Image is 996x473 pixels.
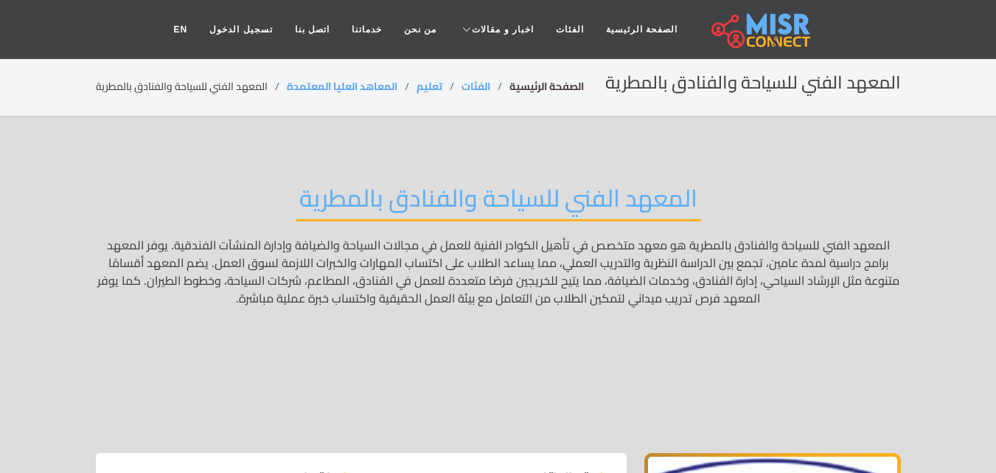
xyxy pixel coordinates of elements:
a: الصفحة الرئيسية [595,15,689,44]
img: main.misr_connect [711,11,810,48]
a: الفئات [545,15,595,44]
a: اخبار و مقالات [447,15,545,44]
a: الصفحة الرئيسية [509,77,584,96]
p: المعهد الفني للسياحة والفنادق بالمطرية هو معهد متخصص في تأهيل الكوادر الفنية للعمل في مجالات السي... [96,236,901,431]
li: المعهد الفني للسياحة والفنادق بالمطرية [96,79,287,94]
a: المعاهد العليا المعتمدة [287,77,397,96]
h2: المعهد الفني للسياحة والفنادق بالمطرية [605,72,901,94]
a: تسجيل الدخول [198,15,283,44]
a: الفئات [462,77,490,96]
a: تعليم [417,77,442,96]
a: اتصل بنا [284,15,341,44]
span: اخبار و مقالات [472,23,534,36]
a: من نحن [393,15,447,44]
a: EN [163,15,199,44]
h2: المعهد الفني للسياحة والفنادق بالمطرية [296,184,701,221]
a: خدماتنا [341,15,393,44]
